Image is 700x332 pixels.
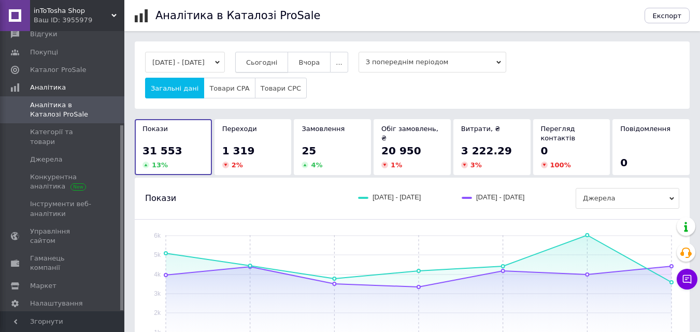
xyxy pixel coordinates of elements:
[34,16,124,25] div: Ваш ID: 3955979
[155,9,320,22] h1: Аналітика в Каталозі ProSale
[255,78,307,98] button: Товари CPC
[154,232,161,239] text: 6k
[381,145,421,157] span: 20 950
[30,48,58,57] span: Покупці
[30,100,96,119] span: Аналітика в Каталозі ProSale
[550,161,571,169] span: 100 %
[154,271,161,278] text: 4k
[145,52,225,73] button: [DATE] - [DATE]
[145,78,204,98] button: Загальні дані
[30,155,62,164] span: Джерела
[302,125,345,133] span: Замовлення
[152,161,168,169] span: 13 %
[677,269,697,290] button: Чат з покупцем
[30,127,96,146] span: Категорії та товари
[222,125,257,133] span: Переходи
[232,161,243,169] span: 2 %
[235,52,289,73] button: Сьогодні
[30,227,96,246] span: Управління сайтом
[620,125,670,133] span: Повідомлення
[30,299,83,308] span: Налаштування
[142,125,168,133] span: Покази
[151,84,198,92] span: Загальні дані
[620,156,627,169] span: 0
[461,125,501,133] span: Витрати, ₴
[30,83,66,92] span: Аналітика
[30,199,96,218] span: Інструменти веб-аналітики
[541,125,576,142] span: Перегляд контактів
[288,52,331,73] button: Вчора
[261,84,301,92] span: Товари CPC
[30,172,96,191] span: Конкурентна аналітика
[391,161,402,169] span: 1 %
[298,59,320,66] span: Вчора
[142,145,182,157] span: 31 553
[145,193,176,204] span: Покази
[222,145,255,157] span: 1 319
[204,78,255,98] button: Товари CPA
[302,145,316,157] span: 25
[30,281,56,291] span: Маркет
[34,6,111,16] span: inToTosha Shop
[30,65,86,75] span: Каталог ProSale
[154,251,161,258] text: 5k
[30,30,57,39] span: Відгуки
[30,254,96,272] span: Гаманець компанії
[576,188,679,209] span: Джерела
[154,309,161,316] text: 2k
[246,59,278,66] span: Сьогодні
[541,145,548,157] span: 0
[359,52,506,73] span: З попереднім періодом
[461,145,512,157] span: 3 222.29
[653,12,682,20] span: Експорт
[336,59,342,66] span: ...
[209,84,249,92] span: Товари CPA
[311,161,322,169] span: 4 %
[645,8,690,23] button: Експорт
[330,52,348,73] button: ...
[154,290,161,297] text: 3k
[470,161,482,169] span: 3 %
[381,125,438,142] span: Обіг замовлень, ₴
